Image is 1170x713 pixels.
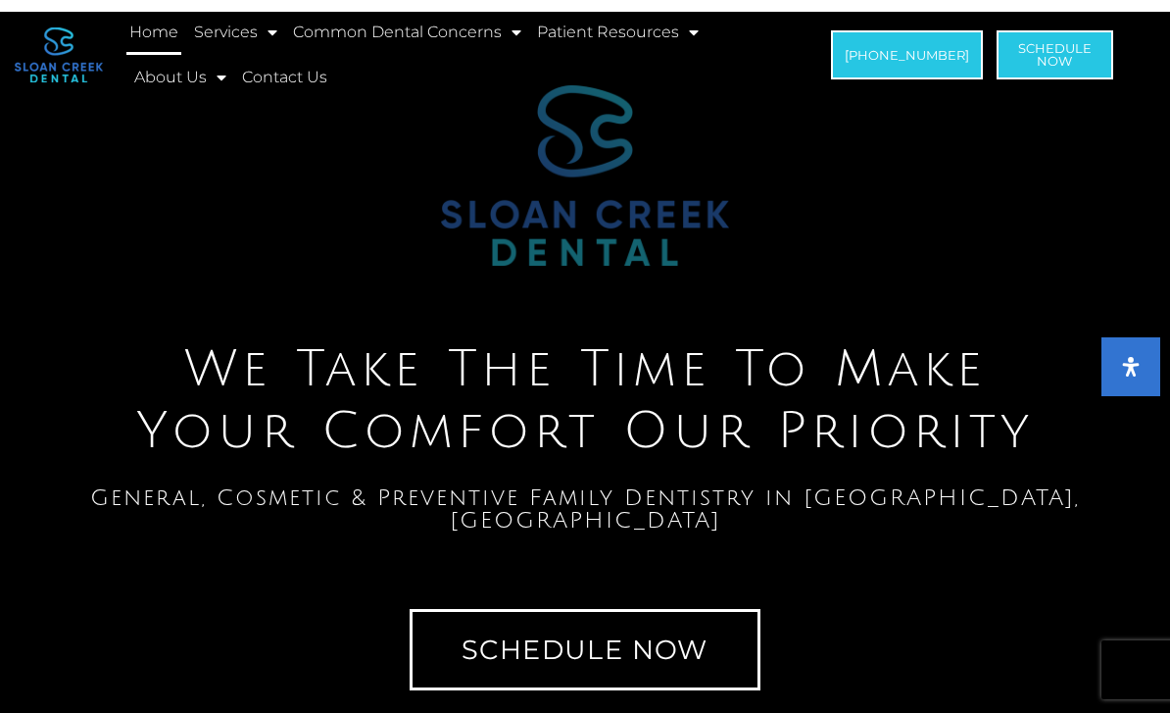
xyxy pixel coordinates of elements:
a: About Us [131,55,229,100]
button: Open Accessibility Panel [1101,337,1160,396]
a: Patient Resources [534,10,702,55]
img: logo [15,27,103,82]
a: ScheduleNow [997,30,1113,79]
span: [PHONE_NUMBER] [845,49,969,62]
nav: Menu [126,10,801,100]
a: Home [126,10,181,55]
a: Services [191,10,280,55]
img: Sloan Creek Dental Logo [441,85,729,267]
span: Schedule Now [1018,42,1092,68]
a: Contact Us [239,55,330,100]
h2: We Take The Time To Make Your Comfort Our Priority [10,339,1160,462]
span: Schedule Now [462,637,708,663]
a: Common Dental Concerns [290,10,524,55]
h1: General, Cosmetic & Preventive Family Dentistry in [GEOGRAPHIC_DATA], [GEOGRAPHIC_DATA] [10,486,1160,532]
a: Schedule Now [410,609,760,690]
a: [PHONE_NUMBER] [831,30,983,79]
